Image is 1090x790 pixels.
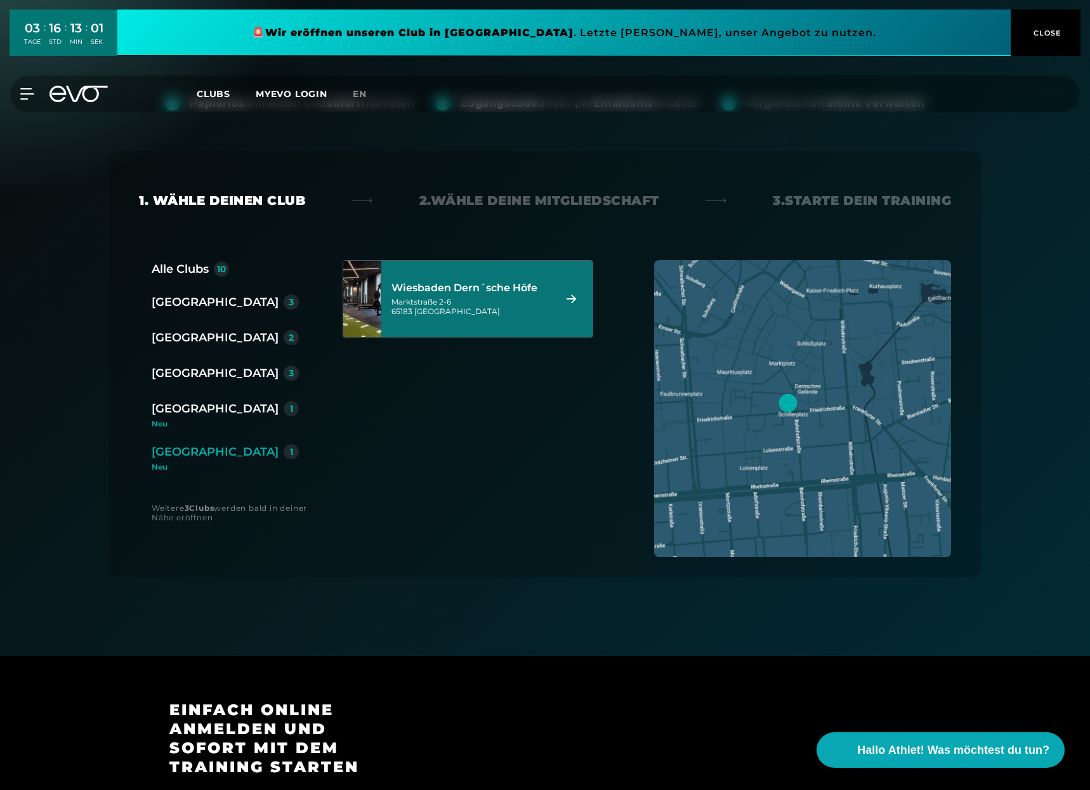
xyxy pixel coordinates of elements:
div: [GEOGRAPHIC_DATA] [152,443,279,461]
a: Clubs [197,88,256,100]
div: [GEOGRAPHIC_DATA] [152,293,279,311]
div: 10 [217,265,227,273]
div: 1. Wähle deinen Club [139,192,305,209]
span: CLOSE [1030,27,1061,39]
div: [GEOGRAPHIC_DATA] [152,364,279,382]
div: Alle Clubs [152,260,209,278]
div: STD [49,37,62,46]
span: Hallo Athlet! Was möchtest du tun? [857,742,1049,759]
div: Wiesbaden Dern´sche Höfe [391,282,551,294]
div: Marktstraße 2-6 65183 [GEOGRAPHIC_DATA] [391,297,551,316]
button: Hallo Athlet! Was möchtest du tun? [817,732,1065,768]
span: en [353,88,367,100]
div: 01 [91,19,103,37]
img: Wiesbaden Dern´sche Höfe [324,261,400,337]
div: 2 [289,333,294,342]
div: TAGE [24,37,41,46]
div: 3. Starte dein Training [773,192,951,209]
div: [GEOGRAPHIC_DATA] [152,329,279,346]
div: : [86,20,88,54]
span: Clubs [197,88,230,100]
div: : [44,20,46,54]
div: Neu [152,420,309,428]
strong: 3 [185,503,190,513]
div: 16 [49,19,62,37]
div: Weitere werden bald in deiner Nähe eröffnen [152,503,317,522]
div: 1 [290,447,293,456]
div: : [65,20,67,54]
div: 03 [24,19,41,37]
img: map [654,260,951,557]
a: MYEVO LOGIN [256,88,327,100]
a: en [353,87,382,102]
div: MIN [70,37,82,46]
strong: Clubs [189,503,214,513]
div: 2. Wähle deine Mitgliedschaft [419,192,659,209]
div: Neu [152,463,299,471]
div: 3 [289,369,294,378]
div: 13 [70,19,82,37]
button: CLOSE [1011,10,1080,56]
div: 3 [289,298,294,306]
div: SEK [91,37,103,46]
h3: Einfach online anmelden und sofort mit dem Training starten [169,701,396,777]
div: 1 [290,404,293,413]
div: [GEOGRAPHIC_DATA] [152,400,279,418]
